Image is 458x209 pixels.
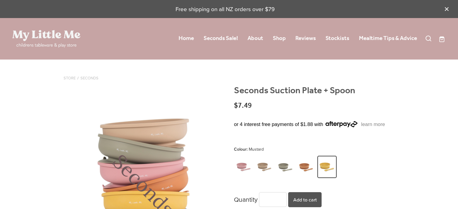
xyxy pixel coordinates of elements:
[179,33,194,44] a: Home
[295,33,316,44] a: Reviews
[361,121,385,127] a: learn more
[12,5,438,13] p: Free shipping on all NZ orders over $79
[204,33,238,44] a: Seconds Sale!
[234,85,394,102] h1: Seconds Suction Plate + Spoon
[234,146,249,152] span: Colour:
[80,75,98,81] a: Seconds
[12,30,99,48] a: My Little Me Ltd homepage
[234,192,288,207] div: Quantity
[288,192,322,207] button: Add to cart
[326,33,349,44] a: Stockists
[359,33,417,44] a: Mealtime Tips & Advice
[273,33,286,44] a: Shop
[77,76,79,80] span: /
[249,146,265,152] span: Mustard
[64,75,76,81] a: Store
[234,112,394,137] div: or 4 interest free payments of $1.88 with
[248,33,263,44] a: About
[234,99,252,112] span: $7.49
